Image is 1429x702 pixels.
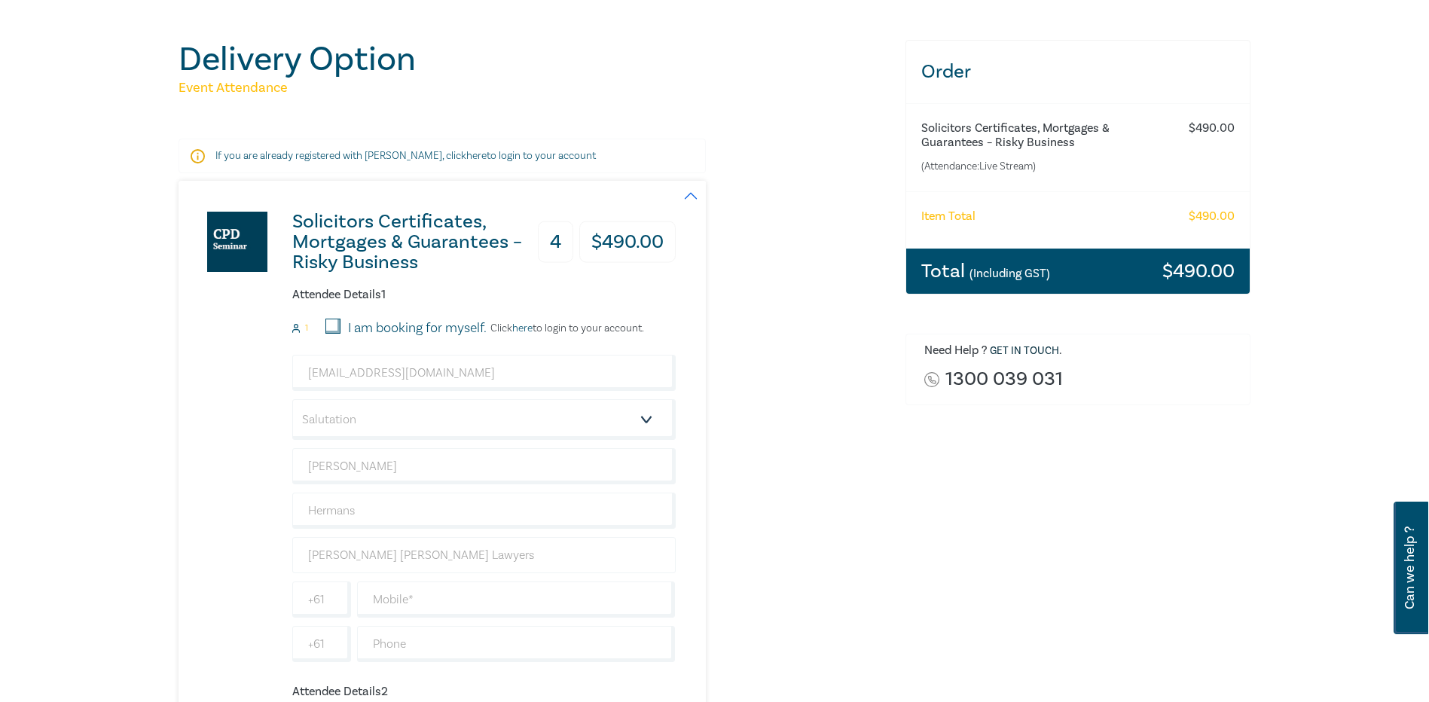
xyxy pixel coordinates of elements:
[292,581,351,618] input: +61
[357,581,676,618] input: Mobile*
[292,685,676,699] h6: Attendee Details 2
[921,121,1175,150] h6: Solicitors Certificates, Mortgages & Guarantees – Risky Business
[1162,261,1235,281] h3: $ 490.00
[357,626,676,662] input: Phone
[292,212,540,273] h3: Solicitors Certificates, Mortgages & Guarantees – Risky Business
[969,266,1050,281] small: (Including GST)
[945,369,1063,389] a: 1300 039 031
[292,537,676,573] input: Company
[1403,511,1417,625] span: Can we help ?
[487,322,644,334] p: Click to login to your account.
[466,149,487,163] a: here
[179,79,887,97] h5: Event Attendance
[921,159,1175,174] small: (Attendance: Live Stream )
[292,493,676,529] input: Last Name*
[1189,209,1235,224] h6: $ 490.00
[1189,121,1235,136] h6: $ 490.00
[348,319,487,338] label: I am booking for myself.
[921,261,1050,281] h3: Total
[579,221,676,263] h3: $ 490.00
[906,41,1250,103] h3: Order
[215,148,669,163] p: If you are already registered with [PERSON_NAME], click to login to your account
[292,626,351,662] input: +61
[538,221,573,263] h3: 4
[924,343,1239,359] h6: Need Help ? .
[207,212,267,272] img: Solicitors Certificates, Mortgages & Guarantees – Risky Business
[305,323,308,334] small: 1
[512,322,533,335] a: here
[921,209,976,224] h6: Item Total
[292,355,676,391] input: Attendee Email*
[990,344,1059,358] a: Get in touch
[292,288,676,302] h6: Attendee Details 1
[292,448,676,484] input: First Name*
[179,40,887,79] h1: Delivery Option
